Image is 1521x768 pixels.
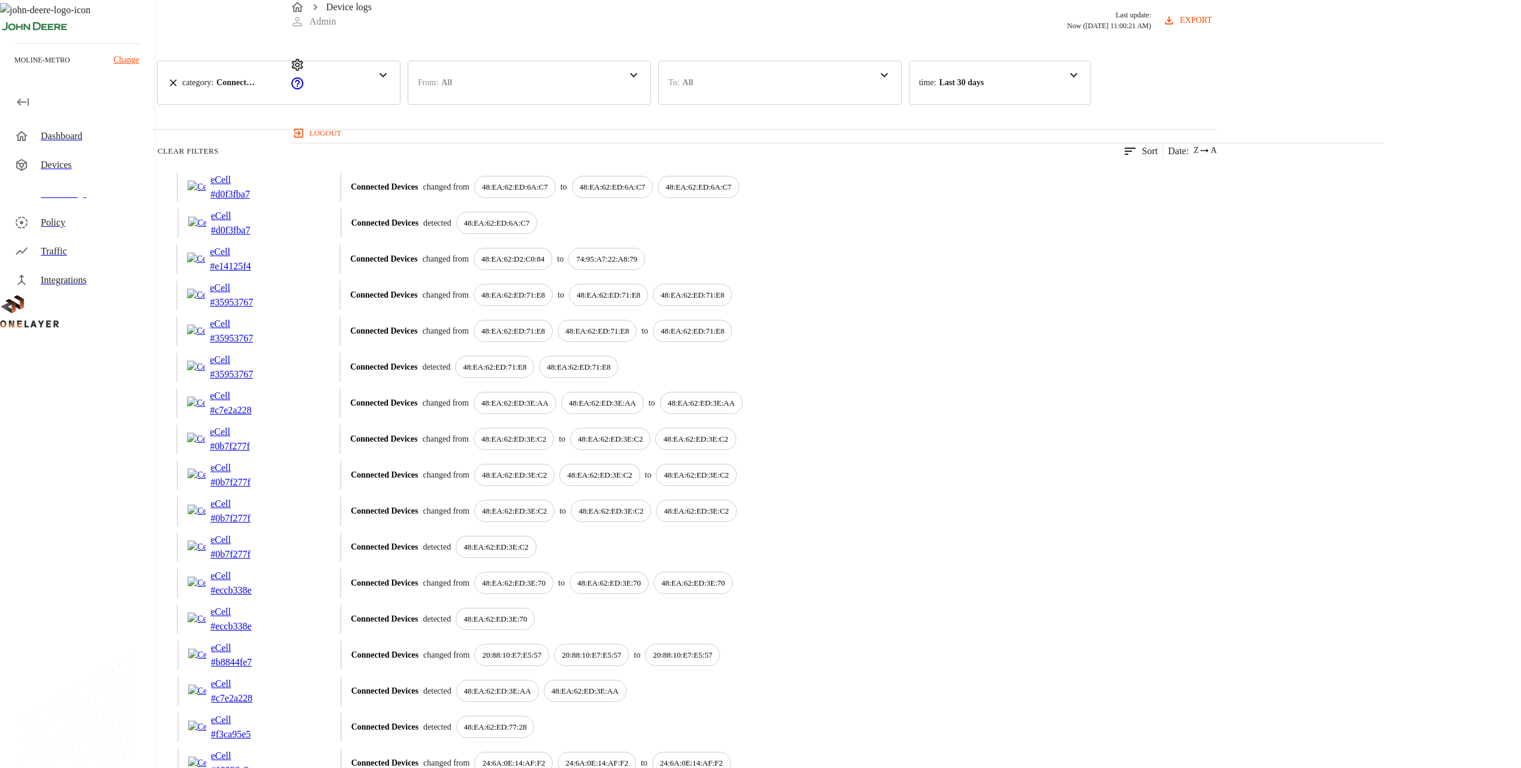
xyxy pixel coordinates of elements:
[567,469,632,481] p: NO DATA
[423,289,469,301] p: changed from
[187,361,205,373] img: Cellular Router
[423,577,469,589] p: changed from
[188,613,206,625] img: Cellular Router
[423,613,451,625] p: detected
[290,124,1384,143] a: logout
[290,82,305,92] a: onelayer-support
[351,541,418,553] p: Connected Devices
[557,253,564,265] p: to
[187,389,330,418] a: Cellular RoutereCell#c7e2a228
[350,361,417,373] p: Connected Devices
[481,253,544,265] p: NO DATA
[187,353,330,382] a: Cellular RoutereCell#35953767
[641,325,648,337] p: to
[350,253,417,265] p: Connected Devices
[463,613,527,625] p: NO DATA
[187,289,205,301] img: Cellular Router
[188,181,206,193] img: Cellular Router
[649,397,655,409] p: to
[290,82,305,92] span: Support Portal
[661,289,724,301] p: NO DATA
[423,361,451,373] p: detected
[464,721,527,733] p: NO DATA
[210,367,270,382] p: # 35953767
[577,289,640,301] p: NO DATA
[350,289,417,301] p: Connected Devices
[188,649,206,661] img: Cellular Router
[210,295,270,310] p: # 35953767
[351,217,418,229] p: Connected Devices
[210,187,270,202] p: # d0f3fba7
[350,397,417,409] p: Connected Devices
[188,533,330,562] a: Cellular RoutereCell#0b7f277f
[665,181,731,193] p: NO DATA
[481,289,545,301] p: NO DATA
[210,533,270,547] p: eCell
[210,547,270,562] p: # 0b7f277f
[423,721,451,733] p: detected
[210,353,270,367] p: eCell
[210,317,270,331] p: eCell
[211,655,271,670] p: # b8844fe7
[210,475,270,490] p: # 0b7f277f
[187,433,205,445] img: Cellular Router
[187,425,330,454] a: Cellular RoutereCell#0b7f277f
[423,397,469,409] p: changed from
[559,505,566,517] p: to
[661,325,724,337] p: NO DATA
[481,397,549,409] p: NO DATA
[423,433,469,445] p: changed from
[580,181,646,193] p: NO DATA
[558,577,565,589] p: to
[351,685,418,697] p: Connected Devices
[211,727,271,742] p: # f3ca95e5
[188,541,206,553] img: Cellular Router
[463,361,526,373] p: NO DATA
[562,649,621,661] p: NO DATA
[210,259,270,274] p: # e14125f4
[1210,145,1216,157] span: A
[481,325,545,337] p: NO DATA
[188,685,206,697] img: Cellular Router
[423,505,469,517] p: changed from
[577,577,641,589] p: NO DATA
[309,14,336,29] p: Admin
[210,389,270,403] p: eCell
[210,331,270,346] p: # 35953767
[290,124,346,143] button: logout
[211,223,271,238] p: # d0f3fba7
[188,173,330,202] a: Cellular RoutereCell#d0f3fba7
[579,505,643,517] p: NO DATA
[351,721,418,733] p: Connected Devices
[210,497,270,511] p: eCell
[351,649,418,661] p: Connected Devices
[210,425,270,439] p: eCell
[187,325,205,337] img: Cellular Router
[350,433,417,445] p: Connected Devices
[351,469,418,481] p: Connected Devices
[210,281,270,295] p: eCell
[481,433,546,445] p: NO DATA
[188,713,331,742] a: Cellular RoutereCell#f3ca95e5
[559,433,565,445] p: to
[576,253,637,265] p: NO DATA
[187,245,330,274] a: Cellular RoutereCell#e14125f4
[423,649,469,661] p: changed from
[210,461,270,475] p: eCell
[187,253,205,265] img: Cellular Router
[578,433,643,445] p: NO DATA
[188,569,330,598] a: Cellular RoutereCell#eccb338e
[210,605,270,619] p: eCell
[464,217,530,229] p: NO DATA
[664,505,728,517] p: NO DATA
[210,439,270,454] p: # 0b7f277f
[423,217,451,229] p: detected
[188,217,206,229] img: Cellular Router
[569,397,636,409] p: NO DATA
[351,505,418,517] p: Connected Devices
[188,721,206,733] img: Cellular Router
[351,613,418,625] p: Connected Devices
[210,511,270,526] p: # 0b7f277f
[211,749,271,763] p: eCell
[423,181,469,193] p: changed from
